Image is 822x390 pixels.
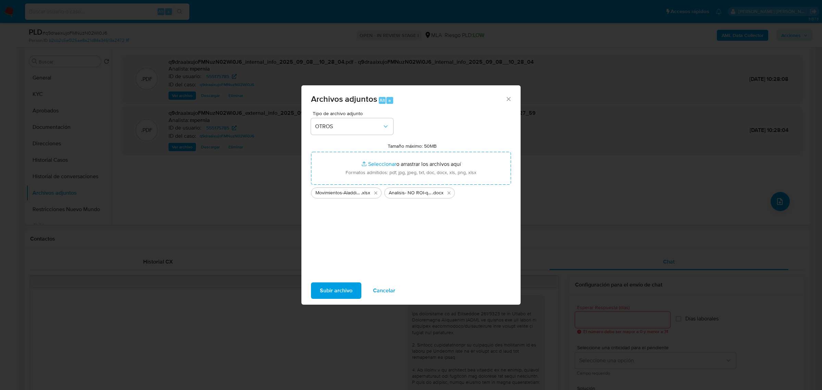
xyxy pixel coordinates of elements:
span: Movimientos-Aladdin-555175785 [315,190,361,196]
label: Tamaño máximo: 50MB [388,143,437,149]
span: Alt [379,97,385,103]
button: OTROS [311,118,393,135]
span: Archivos adjuntos [311,93,377,105]
button: Cancelar [364,282,404,299]
span: Analisis- NO ROI-q9draaixujoFMNuzN02Wi0J6_2025_08_18_14_55_05 [389,190,432,196]
span: a [388,97,391,103]
span: Cancelar [373,283,395,298]
button: Eliminar Movimientos-Aladdin-555175785.xlsx [372,189,380,197]
span: .docx [432,190,444,196]
button: Eliminar Analisis- NO ROI-q9draaixujoFMNuzN02Wi0J6_2025_08_18_14_55_05.docx [445,189,453,197]
span: Subir archivo [320,283,352,298]
ul: Archivos seleccionados [311,185,511,198]
button: Subir archivo [311,282,361,299]
span: Tipo de archivo adjunto [313,111,395,116]
span: .xlsx [361,190,370,196]
span: OTROS [315,123,382,130]
button: Cerrar [505,96,511,102]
